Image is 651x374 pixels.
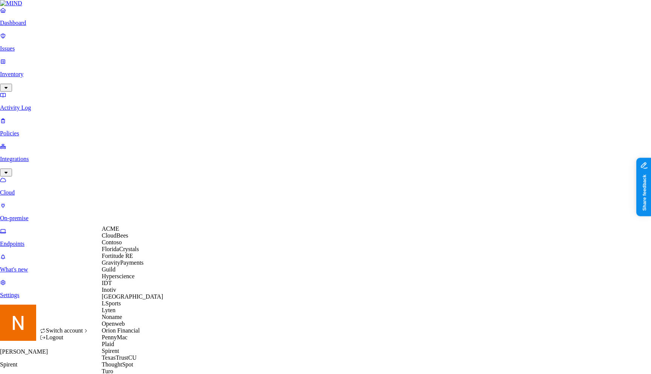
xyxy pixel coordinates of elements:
[102,361,133,368] span: ThoughtSpot
[102,354,137,361] span: TexasTrustCU
[102,334,127,340] span: PennyMac
[102,341,114,347] span: Plaid
[102,300,121,307] span: LSports
[102,307,115,313] span: Lyten
[102,232,128,239] span: CloudBees
[102,253,133,259] span: Fortitude RE
[46,327,83,334] span: Switch account
[102,239,122,245] span: Contoso
[102,266,115,273] span: Guild
[102,327,140,334] span: Orion Financial
[102,259,144,266] span: GravityPayments
[102,314,122,320] span: Noname
[102,273,134,279] span: Hyperscience
[102,225,119,232] span: ACME
[102,280,112,286] span: IDT
[40,334,89,341] div: Logout
[102,348,119,354] span: Spirent
[102,287,116,293] span: Inotiv
[102,320,125,327] span: Openweb
[102,246,139,252] span: FloridaCrystals
[102,293,163,300] span: [GEOGRAPHIC_DATA]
